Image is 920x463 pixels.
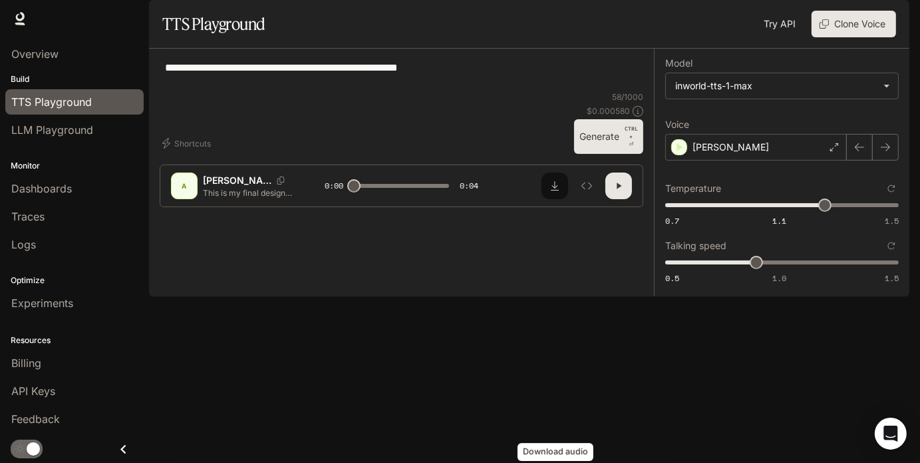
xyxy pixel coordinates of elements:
[203,174,271,187] p: [PERSON_NAME]
[271,177,290,185] button: Copy Voice ID
[665,215,679,227] span: 0.7
[772,272,786,284] span: 1.0
[573,173,600,199] button: Inspect
[675,79,877,93] div: inworld-tts-1-max
[812,11,896,37] button: Clone Voice
[666,73,898,99] div: inworld-tts-1-max
[885,272,899,284] span: 1.5
[625,125,638,149] p: ⏎
[160,133,216,154] button: Shortcuts
[665,120,689,129] p: Voice
[518,443,593,461] div: Download audio
[541,173,568,199] button: Download audio
[612,91,643,103] p: 58 / 1000
[665,272,679,284] span: 0.5
[460,179,478,193] span: 0:04
[574,119,643,154] button: GenerateCTRL +⏎
[772,215,786,227] span: 1.1
[692,141,769,154] p: [PERSON_NAME]
[875,418,907,450] div: Open Intercom Messenger
[884,181,899,196] button: Reset to default
[665,59,692,68] p: Model
[758,11,801,37] a: Try API
[665,184,721,193] p: Temperature
[625,125,638,141] p: CTRL +
[884,238,899,253] button: Reset to default
[203,187,293,199] p: This is my final design, where all the ideas come togethe
[162,11,265,37] h1: TTS Playground
[665,241,726,250] p: Talking speed
[587,105,630,117] p: $ 0.000580
[174,175,195,197] div: A
[325,179,343,193] span: 0:00
[885,215,899,227] span: 1.5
